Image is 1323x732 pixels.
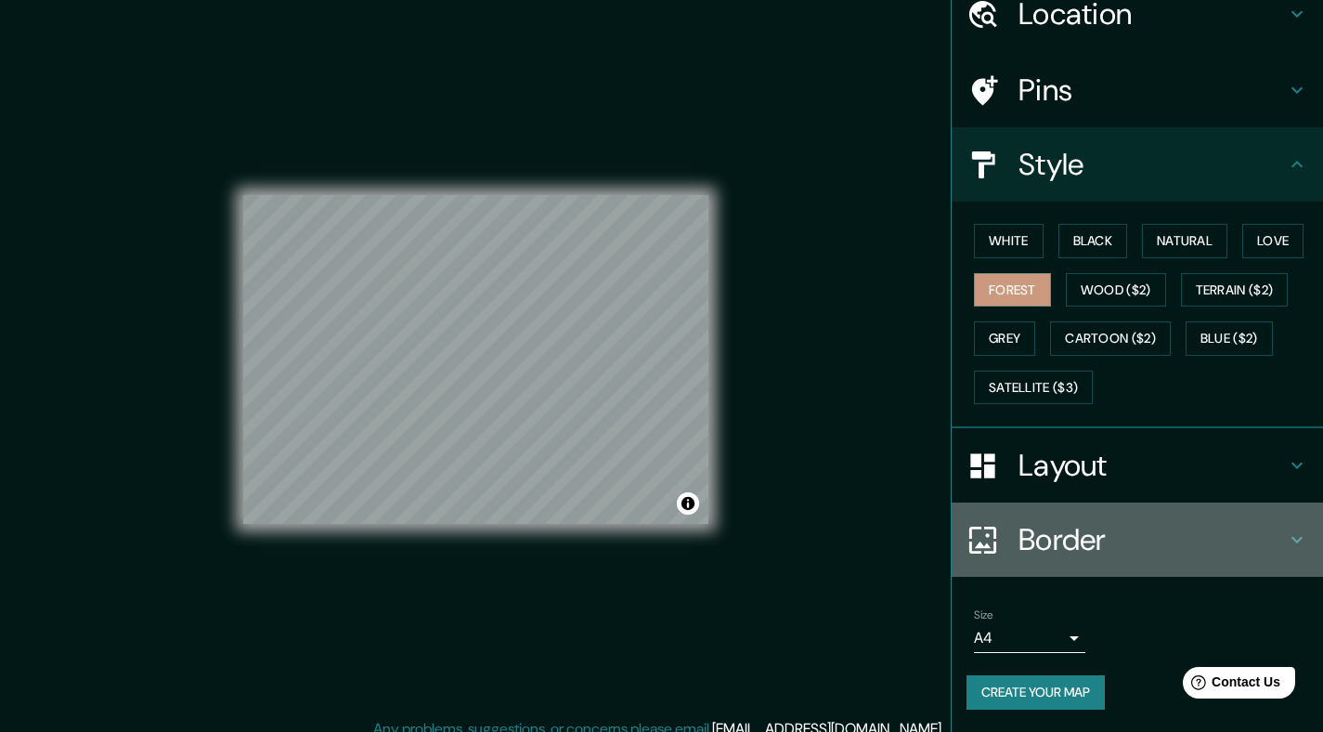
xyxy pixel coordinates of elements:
[1181,273,1289,307] button: Terrain ($2)
[677,492,699,515] button: Toggle attribution
[1018,146,1286,183] h4: Style
[1058,224,1128,258] button: Black
[974,623,1085,653] div: A4
[1242,224,1304,258] button: Love
[974,608,993,623] label: Size
[974,273,1051,307] button: Forest
[952,53,1323,127] div: Pins
[1018,447,1286,484] h4: Layout
[974,224,1044,258] button: White
[1186,321,1273,356] button: Blue ($2)
[1142,224,1227,258] button: Natural
[1018,521,1286,558] h4: Border
[952,428,1323,503] div: Layout
[1158,660,1303,712] iframe: Help widget launcher
[1050,321,1171,356] button: Cartoon ($2)
[974,321,1035,356] button: Grey
[966,675,1105,710] button: Create your map
[1066,273,1166,307] button: Wood ($2)
[974,371,1093,405] button: Satellite ($3)
[952,503,1323,577] div: Border
[952,127,1323,202] div: Style
[1018,72,1286,109] h4: Pins
[243,195,708,524] canvas: Map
